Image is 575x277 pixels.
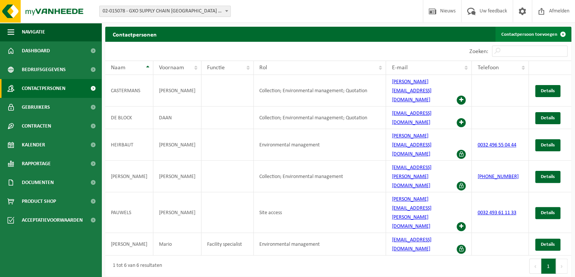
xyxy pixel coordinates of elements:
[392,111,431,125] a: [EMAIL_ADDRESS][DOMAIN_NAME]
[469,49,488,55] label: Zoeken:
[556,259,567,274] button: Next
[159,65,184,71] span: Voornaam
[392,196,431,229] a: [PERSON_NAME][EMAIL_ADDRESS][PERSON_NAME][DOMAIN_NAME]
[392,165,431,189] a: [EMAIL_ADDRESS][PERSON_NAME][DOMAIN_NAME]
[535,85,560,97] a: Details
[477,65,498,71] span: Telefoon
[111,65,126,71] span: Naam
[153,233,201,256] td: Mario
[22,117,51,135] span: Contracten
[535,171,560,183] a: Details
[105,192,153,233] td: PAUWELS
[535,207,560,219] a: Details
[535,112,560,124] a: Details
[254,233,386,256] td: Environmental management
[477,210,516,216] a: 0032 493 61 11 33
[22,23,45,41] span: Navigatie
[105,233,153,256] td: [PERSON_NAME]
[105,75,153,107] td: CASTERMANS
[541,210,555,215] span: Details
[22,135,45,154] span: Kalender
[495,27,570,42] a: Contactpersoon toevoegen
[477,174,518,180] a: [PHONE_NUMBER]
[541,116,555,120] span: Details
[22,154,51,173] span: Rapportage
[22,173,54,192] span: Documenten
[392,237,431,252] a: [EMAIL_ADDRESS][DOMAIN_NAME]
[105,27,164,41] h2: Contactpersonen
[105,129,153,161] td: HEIRBAUT
[529,259,541,274] button: Previous
[105,161,153,192] td: [PERSON_NAME]
[22,192,56,211] span: Product Shop
[259,65,267,71] span: Rol
[254,107,386,129] td: Collection; Environmental management; Quotation
[153,192,201,233] td: [PERSON_NAME]
[207,65,225,71] span: Functie
[153,161,201,192] td: [PERSON_NAME]
[541,259,556,274] button: 1
[254,192,386,233] td: Site access
[541,143,555,148] span: Details
[105,107,153,129] td: DE BLOCK
[541,242,555,247] span: Details
[535,139,560,151] a: Details
[477,142,516,148] a: 0032 496 55 04 44
[153,75,201,107] td: [PERSON_NAME]
[535,239,560,251] a: Details
[392,79,431,103] a: [PERSON_NAME][EMAIL_ADDRESS][DOMAIN_NAME]
[109,259,162,273] div: 1 tot 6 van 6 resultaten
[392,133,431,157] a: [PERSON_NAME][EMAIL_ADDRESS][DOMAIN_NAME]
[153,129,201,161] td: [PERSON_NAME]
[100,6,230,17] span: 02-015078 - GXO SUPPLY CHAIN ANTWERPEN MAG. ORION - ANTWERPEN
[541,88,555,93] span: Details
[22,60,66,79] span: Bedrijfsgegevens
[22,41,50,60] span: Dashboard
[22,98,50,117] span: Gebruikers
[201,233,254,256] td: Facility specialist
[392,65,407,71] span: E-mail
[22,79,65,98] span: Contactpersonen
[22,211,83,230] span: Acceptatievoorwaarden
[254,75,386,107] td: Collection; Environmental management; Quotation
[153,107,201,129] td: DAAN
[99,6,231,17] span: 02-015078 - GXO SUPPLY CHAIN ANTWERPEN MAG. ORION - ANTWERPEN
[254,129,386,161] td: Environmental management
[254,161,386,192] td: Collection; Environmental management
[541,174,555,179] span: Details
